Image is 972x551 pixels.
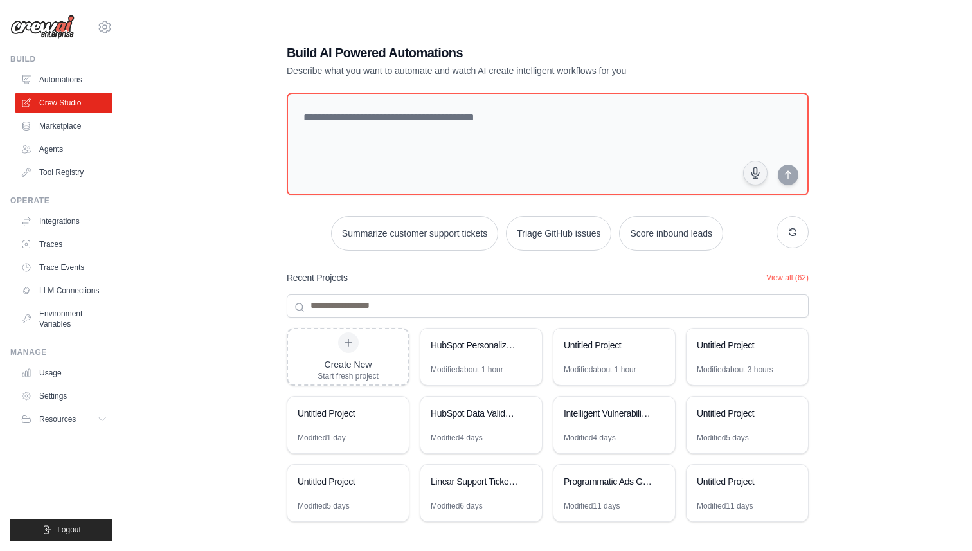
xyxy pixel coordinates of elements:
span: Resources [39,414,76,424]
button: Get new suggestions [777,216,809,248]
a: Settings [15,386,113,406]
div: Untitled Project [697,407,785,420]
a: Environment Variables [15,303,113,334]
div: Modified 5 days [298,501,350,511]
a: Traces [15,234,113,255]
p: Describe what you want to automate and watch AI create intelligent workflows for you [287,64,719,77]
div: Modified 11 days [697,501,753,511]
div: Build [10,54,113,64]
div: Programmatic Ads Generator [564,475,652,488]
a: Marketplace [15,116,113,136]
h1: Build AI Powered Automations [287,44,719,62]
button: Logout [10,519,113,541]
div: Modified 1 day [298,433,346,443]
img: Logo [10,15,75,39]
div: Modified 6 days [431,501,483,511]
div: Operate [10,195,113,206]
button: Summarize customer support tickets [331,216,498,251]
button: Triage GitHub issues [506,216,611,251]
div: Untitled Project [564,339,652,352]
a: Usage [15,363,113,383]
div: Modified 5 days [697,433,749,443]
div: Untitled Project [298,475,386,488]
div: Modified about 1 hour [564,365,636,375]
div: Modified 11 days [564,501,620,511]
button: Resources [15,409,113,429]
h3: Recent Projects [287,271,348,284]
button: View all (62) [766,273,809,283]
a: Crew Studio [15,93,113,113]
a: Automations [15,69,113,90]
a: Trace Events [15,257,113,278]
button: Click to speak your automation idea [743,161,768,185]
div: Start fresh project [318,371,379,381]
span: Logout [57,525,81,535]
button: Score inbound leads [619,216,723,251]
div: Intelligent Vulnerability Management System [564,407,652,420]
a: Tool Registry [15,162,113,183]
div: Modified about 1 hour [431,365,503,375]
div: Modified about 3 hours [697,365,773,375]
a: Integrations [15,211,113,231]
div: Create New [318,358,379,371]
div: Untitled Project [697,475,785,488]
a: LLM Connections [15,280,113,301]
div: HubSpot Personalized Outreach Automation [431,339,519,352]
iframe: Chat Widget [908,489,972,551]
div: Untitled Project [697,339,785,352]
div: HubSpot Data Validation & Correction Automation [431,407,519,420]
div: Modified 4 days [431,433,483,443]
div: Linear Support Ticket Automation [431,475,519,488]
a: Agents [15,139,113,159]
div: Modified 4 days [564,433,616,443]
div: Untitled Project [298,407,386,420]
div: Manage [10,347,113,357]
